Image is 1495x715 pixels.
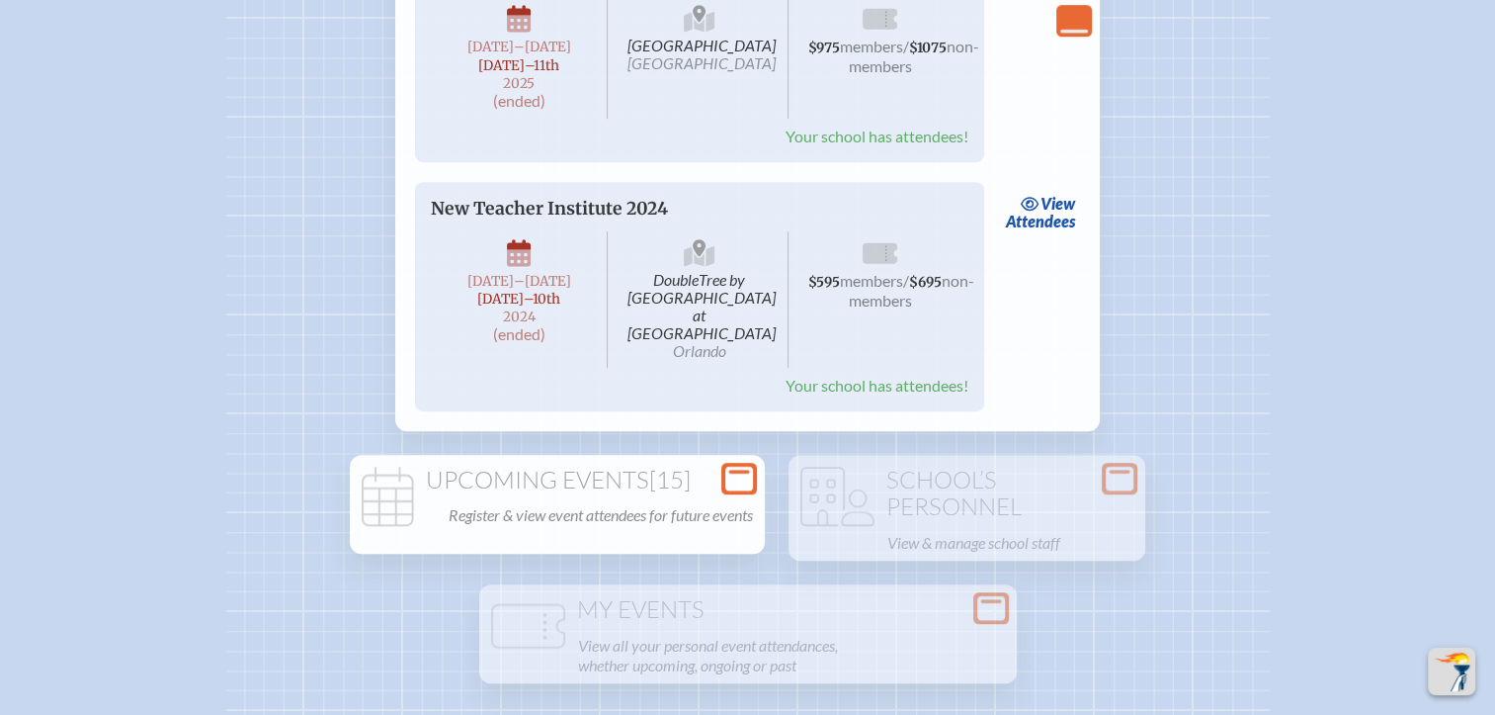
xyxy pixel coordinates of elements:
span: members [840,271,903,290]
span: non-members [849,37,979,75]
h1: My Events [487,596,1009,624]
h1: School’s Personnel [796,467,1137,521]
span: [DATE]–⁠11th [478,57,559,74]
span: $975 [808,40,840,56]
span: Orlando [673,341,726,360]
span: (ended) [493,91,545,110]
span: / [903,37,909,55]
p: Register & view event attendees for future events [449,501,753,529]
span: [DATE]–⁠10th [477,291,560,308]
span: Your school has attendees! [786,127,968,145]
span: New Teacher Institute 2024 [431,198,668,220]
button: Scroll Top [1428,648,1475,695]
span: 2025 [447,76,591,91]
span: $595 [808,274,840,291]
span: [15] [649,465,691,494]
span: members [840,37,903,55]
span: [DATE] [467,273,514,290]
span: $1075 [909,40,947,56]
span: –[DATE] [514,273,571,290]
span: [DATE] [467,39,514,55]
img: To the top [1432,652,1471,691]
span: –[DATE] [514,39,571,55]
span: Your school has attendees! [786,376,968,395]
span: / [903,271,909,290]
h1: Upcoming Events [358,467,757,494]
span: view [1040,194,1075,213]
p: View all your personal event attendances, whether upcoming, ongoing or past [578,632,1005,679]
span: (ended) [493,324,545,343]
a: viewAttendees [1000,190,1080,235]
span: $695 [909,274,942,291]
span: DoubleTree by [GEOGRAPHIC_DATA] at [GEOGRAPHIC_DATA] [612,231,789,368]
span: 2024 [447,310,591,324]
p: View & manage school staff [887,529,1133,557]
span: non-members [849,271,974,310]
span: [GEOGRAPHIC_DATA] [627,53,776,72]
